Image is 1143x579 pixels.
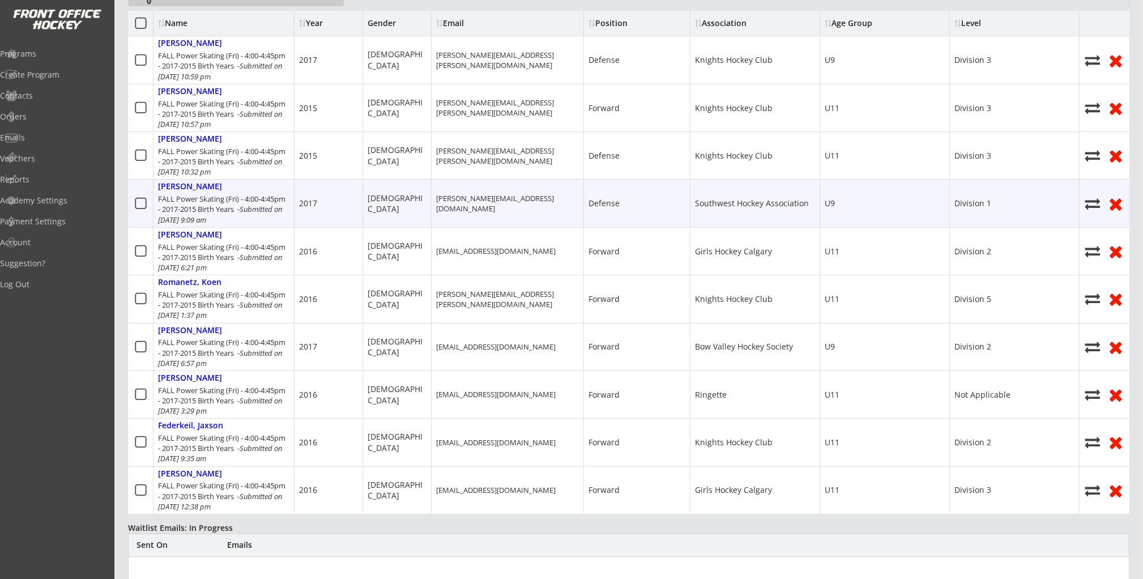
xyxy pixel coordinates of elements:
div: [DEMOGRAPHIC_DATA] [368,144,427,167]
button: Move player [1084,339,1101,355]
div: 2016 [299,389,317,401]
div: [PERSON_NAME][EMAIL_ADDRESS][PERSON_NAME][DOMAIN_NAME] [436,50,579,70]
div: Bow Valley Hockey Society [695,341,793,352]
div: [DEMOGRAPHIC_DATA] [368,479,427,501]
em: Submitted on [DATE] 9:09 am [158,204,284,224]
div: [EMAIL_ADDRESS][DOMAIN_NAME] [436,342,556,352]
div: Division 1 [954,198,991,209]
div: [PERSON_NAME] [158,87,222,96]
div: [DEMOGRAPHIC_DATA] [368,97,427,119]
div: Knights Hockey Club [695,103,773,114]
div: Level [954,19,981,27]
div: [DEMOGRAPHIC_DATA] [368,49,427,71]
button: Move player [1084,53,1101,68]
button: Move player [1084,291,1101,306]
div: U9 [825,341,835,352]
div: FALL Power Skating (Fri) - 4:00-4:45pm - 2017-2015 Birth Years - [158,480,289,512]
div: Forward [588,437,620,448]
div: FALL Power Skating (Fri) - 4:00-4:45pm - 2017-2015 Birth Years - [158,194,289,225]
div: [PERSON_NAME] [158,469,222,479]
div: Knights Hockey Club [695,437,773,448]
button: Move player [1084,148,1101,163]
em: Submitted on [DATE] 6:57 pm [158,348,284,368]
em: Submitted on [DATE] 9:35 am [158,443,284,463]
div: [PERSON_NAME][EMAIL_ADDRESS][PERSON_NAME][DOMAIN_NAME] [436,146,579,166]
div: Federkeil, Jaxson [158,421,223,431]
div: Knights Hockey Club [695,150,773,161]
div: Romanetz, Koen [158,278,221,287]
div: FALL Power Skating (Fri) - 4:00-4:45pm - 2017-2015 Birth Years - [158,385,289,416]
div: Forward [588,246,620,257]
div: [PERSON_NAME] [158,230,222,240]
div: U9 [825,54,835,66]
div: [PERSON_NAME][EMAIL_ADDRESS][PERSON_NAME][DOMAIN_NAME] [436,97,579,118]
button: Move player [1084,435,1101,450]
div: 2016 [299,293,317,305]
button: Remove from roster (no refund) [1107,386,1125,403]
em: Submitted on [DATE] 10:32 pm [158,156,284,177]
button: Move player [1084,196,1101,211]
div: U11 [825,293,839,305]
div: Defense [588,150,620,161]
div: [EMAIL_ADDRESS][DOMAIN_NAME] [436,246,556,256]
div: Emails [227,541,454,549]
em: Submitted on [DATE] 1:37 pm [158,300,284,320]
div: U11 [825,103,839,114]
div: U11 [825,389,839,401]
div: Southwest Hockey Association [695,198,809,209]
div: Email [436,19,538,27]
div: U11 [825,150,839,161]
em: Submitted on [DATE] 12:38 pm [158,491,284,512]
div: Gender [368,19,402,27]
div: Forward [588,389,620,401]
button: Remove from roster (no refund) [1107,195,1125,212]
div: Sent On [137,541,227,549]
img: FOH%20White%20Logo%20Transparent.png [12,9,102,30]
button: Remove from roster (no refund) [1107,290,1125,308]
div: [EMAIL_ADDRESS][DOMAIN_NAME] [436,437,556,448]
div: FALL Power Skating (Fri) - 4:00-4:45pm - 2017-2015 Birth Years - [158,99,289,130]
div: [PERSON_NAME] [158,326,222,335]
div: Year [299,19,358,27]
div: U11 [825,246,839,257]
div: Division 2 [954,437,991,448]
div: FALL Power Skating (Fri) - 4:00-4:45pm - 2017-2015 Birth Years - [158,289,289,321]
div: Waitlist Emails: In Progress [128,524,245,532]
div: FALL Power Skating (Fri) - 4:00-4:45pm - 2017-2015 Birth Years - [158,433,289,464]
div: Ringette [695,389,727,401]
button: Remove from roster (no refund) [1107,99,1125,117]
div: 2015 [299,150,317,161]
div: U11 [825,437,839,448]
div: 2017 [299,341,317,352]
div: Knights Hockey Club [695,293,773,305]
div: Position [588,19,686,27]
div: Defense [588,198,620,209]
button: Move player [1084,244,1101,259]
div: Defense [588,54,620,66]
div: Not Applicable [954,389,1010,401]
div: Girls Hockey Calgary [695,246,772,257]
div: Division 5 [954,293,991,305]
div: [DEMOGRAPHIC_DATA] [368,240,427,262]
div: [EMAIL_ADDRESS][DOMAIN_NAME] [436,389,556,399]
div: [PERSON_NAME] [158,39,222,48]
button: Remove from roster (no refund) [1107,433,1125,451]
div: 2016 [299,437,317,448]
div: [PERSON_NAME][EMAIL_ADDRESS][DOMAIN_NAME] [436,193,579,214]
div: [PERSON_NAME] [158,134,222,144]
em: Submitted on [DATE] 6:21 pm [158,252,284,273]
div: U11 [825,484,839,496]
div: FALL Power Skating (Fri) - 4:00-4:45pm - 2017-2015 Birth Years - [158,242,289,273]
button: Move player [1084,483,1101,498]
button: Remove from roster (no refund) [1107,482,1125,499]
button: Move player [1084,387,1101,402]
button: Move player [1084,100,1101,116]
div: [PERSON_NAME] [158,182,222,191]
div: Girls Hockey Calgary [695,484,772,496]
div: [DEMOGRAPHIC_DATA] [368,336,427,358]
div: 2015 [299,103,317,114]
div: [DEMOGRAPHIC_DATA] [368,288,427,310]
div: 2016 [299,484,317,496]
div: 2017 [299,198,317,209]
div: Forward [588,341,620,352]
